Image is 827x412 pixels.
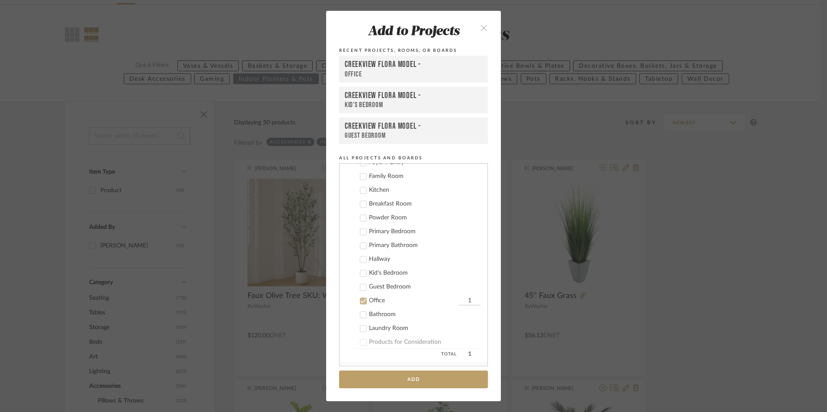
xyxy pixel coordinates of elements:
div: Powder Room [369,214,481,222]
div: Primary Bedroom [369,228,481,235]
button: close [471,19,497,36]
div: Creekview Flora Model - [345,60,482,70]
div: Creekview Flora Model - [345,91,482,101]
div: Family Room [369,173,481,180]
div: Guest Bedroom [369,283,481,291]
input: Office [459,297,481,305]
div: Kid's Bedroom [345,101,482,109]
span: 1 [459,349,481,359]
div: All Projects and Boards [339,154,488,162]
div: Office [369,297,457,304]
div: Hallway [369,256,481,263]
div: Primary Bathroom [369,242,481,249]
div: Add to Projects [339,25,488,39]
div: Bathroom [369,311,481,318]
span: Total [353,349,457,359]
div: Breakfast Room [369,200,481,208]
div: Recent Projects, Rooms, or Boards [339,47,488,54]
div: Kitchen [369,187,481,194]
div: [PERSON_NAME] Sales Offices [353,364,487,383]
div: Products for Consideration [369,339,481,346]
button: Add [339,371,488,388]
div: Kid's Bedroom [369,269,481,277]
div: Guest Bedroom [345,131,482,140]
div: Laundry Room [369,325,481,332]
div: Creekview Flora Model - [345,121,482,131]
div: Office [345,70,482,79]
